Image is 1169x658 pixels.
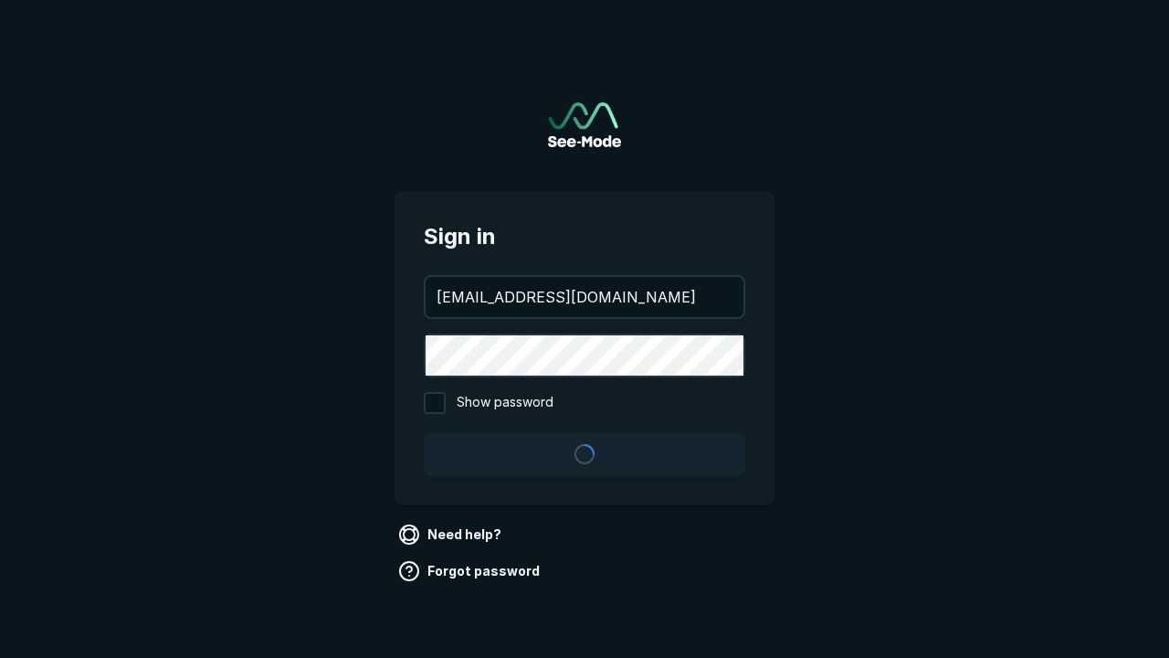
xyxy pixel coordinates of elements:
span: Sign in [424,220,745,253]
a: Need help? [395,520,509,549]
span: Show password [457,392,553,414]
a: Forgot password [395,557,547,586]
a: Go to sign in [548,102,621,147]
input: your@email.com [426,277,743,317]
img: See-Mode Logo [548,102,621,147]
